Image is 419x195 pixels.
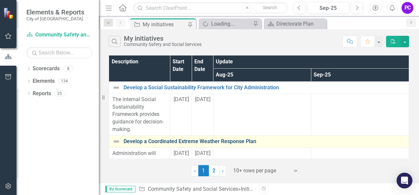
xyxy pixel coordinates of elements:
span: By Scorecard [105,186,135,192]
span: 1 [198,165,209,176]
div: Sep-25 [310,4,347,12]
a: Develop a Coordinated Extreme Weather Response Plan [124,139,405,144]
img: Not Defined [112,84,120,92]
span: [DATE] [195,96,210,102]
a: Elements [33,77,55,85]
span: Elements & Reports [26,8,84,16]
span: The internal Social Sustainability Framework provides guidance for decision-making. [112,96,164,132]
img: Not Defined [112,138,120,145]
div: » » [139,185,254,193]
div: Loading... [211,20,251,28]
span: Search [263,5,277,10]
button: PC [402,2,413,14]
a: Community Safety and Social Services [148,186,238,192]
span: [DATE] [174,96,189,102]
td: Double-Click to Edit [109,94,170,135]
a: Reports [33,90,51,97]
img: ClearPoint Strategy [3,7,15,19]
div: 8 [63,66,73,72]
span: Administration will develop a response to extreme weather conditions that align with the communit... [112,150,163,194]
input: Search Below... [26,47,92,58]
span: › [222,167,224,174]
span: ‹ [194,167,196,174]
small: City of [GEOGRAPHIC_DATA] [26,16,84,21]
div: My initiatives [143,20,186,29]
a: Directorate Plan [265,20,325,28]
button: Search [254,3,287,12]
span: [DATE] [174,150,189,156]
a: Loading... [200,20,251,28]
div: 134 [58,78,71,84]
td: Double-Click to Edit Right Click for Context Menu [109,135,409,147]
td: Double-Click to Edit [311,94,409,135]
td: Double-Click to Edit [170,94,191,135]
button: Sep-25 [307,2,349,14]
td: Double-Click to Edit [192,94,213,135]
td: Double-Click to Edit Right Click for Context Menu [109,81,409,94]
input: Search ClearPoint... [133,2,288,14]
div: 25 [54,91,65,96]
div: My initiatives [124,35,202,42]
div: Open Intercom Messenger [397,173,412,188]
a: Develop a Social Sustainability Framework for City Administration [124,85,405,91]
a: 2 [209,165,219,176]
span: [DATE] [195,150,210,156]
td: Double-Click to Edit [213,94,311,135]
a: Community Safety and Social Services [26,31,92,39]
a: Scorecards [33,65,60,73]
a: Initiatives [241,186,263,192]
div: Directorate Plan [276,20,325,28]
div: Community Safety and Social Services [124,42,202,47]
